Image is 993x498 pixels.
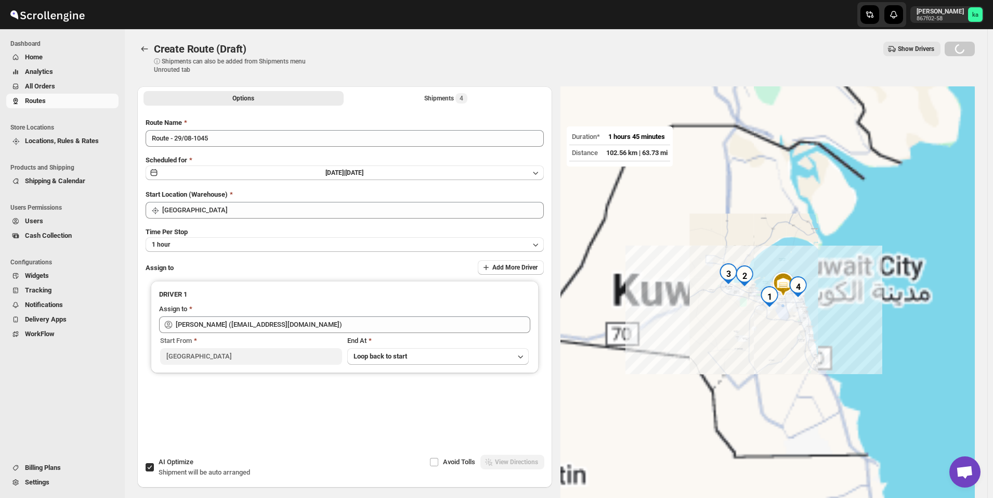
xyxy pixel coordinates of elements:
[25,97,46,105] span: Routes
[6,65,119,79] button: Analytics
[137,42,152,56] button: Routes
[572,149,598,157] span: Distance
[492,263,538,272] span: Add More Driver
[478,260,544,275] button: Add More Driver
[424,93,467,104] div: Shipments
[162,202,544,219] input: Search location
[6,298,119,312] button: Notifications
[6,327,119,341] button: WorkFlow
[25,53,43,61] span: Home
[146,237,544,252] button: 1 hour
[10,203,120,212] span: Users Permissions
[25,137,99,145] span: Locations, Rules & Rates
[345,169,363,176] span: [DATE]
[154,43,246,55] span: Create Route (Draft)
[146,165,544,180] button: [DATE]|[DATE]
[25,315,67,323] span: Delivery Apps
[159,289,530,300] h3: DRIVER 1
[6,475,119,490] button: Settings
[917,16,964,22] p: 867f02-58
[160,337,192,344] span: Start From
[6,50,119,65] button: Home
[347,336,529,346] div: End At
[6,214,119,228] button: Users
[6,94,119,108] button: Routes
[346,91,546,106] button: Selected Shipments
[146,119,182,126] span: Route Name
[232,94,254,103] span: Options
[25,301,63,309] span: Notifications
[972,11,978,18] text: ka
[159,458,193,466] span: AI Optimize
[25,177,85,185] span: Shipping & Calendar
[6,269,119,283] button: Widgets
[910,6,984,23] button: User menu
[25,232,72,239] span: Cash Collection
[572,133,600,141] span: Duration*
[176,316,530,333] input: Search assignee
[730,261,759,290] div: 2
[25,464,61,471] span: Billing Plans
[714,259,743,288] div: 3
[10,40,120,48] span: Dashboard
[6,134,119,148] button: Locations, Rules & Rates
[755,282,784,311] div: 1
[154,57,318,74] p: ⓘ Shipments can also be added from Shipments menu Unrouted tab
[917,7,964,16] p: [PERSON_NAME]
[25,68,53,75] span: Analytics
[146,156,187,164] span: Scheduled for
[10,123,120,132] span: Store Locations
[143,91,344,106] button: All Route Options
[8,2,86,28] img: ScrollEngine
[6,228,119,243] button: Cash Collection
[783,272,813,301] div: 4
[443,458,475,466] span: Avoid Tolls
[10,163,120,172] span: Products and Shipping
[159,304,187,314] div: Assign to
[25,272,49,279] span: Widgets
[25,82,55,90] span: All Orders
[347,348,529,365] button: Loop back to start
[325,169,345,176] span: [DATE] |
[146,130,544,147] input: Eg: Bengaluru Route
[6,283,119,298] button: Tracking
[152,240,170,249] span: 1 hour
[968,7,983,22] span: khaled alrashidi
[354,352,407,360] span: Loop back to start
[606,149,668,157] span: 102.56 km | 63.73 mi
[10,258,120,266] span: Configurations
[949,456,981,488] a: Open chat
[146,264,174,272] span: Assign to
[25,478,49,486] span: Settings
[6,312,119,327] button: Delivery Apps
[25,217,43,225] span: Users
[460,94,463,103] span: 4
[137,109,552,444] div: All Route Options
[25,330,55,338] span: WorkFlow
[6,174,119,188] button: Shipping & Calendar
[146,228,188,236] span: Time Per Stop
[883,42,940,56] button: Show Drivers
[25,286,51,294] span: Tracking
[159,468,250,476] span: Shipment will be auto arranged
[6,79,119,94] button: All Orders
[6,461,119,475] button: Billing Plans
[608,133,665,141] span: 1 hours 45 minutes
[898,45,934,53] span: Show Drivers
[146,190,228,198] span: Start Location (Warehouse)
